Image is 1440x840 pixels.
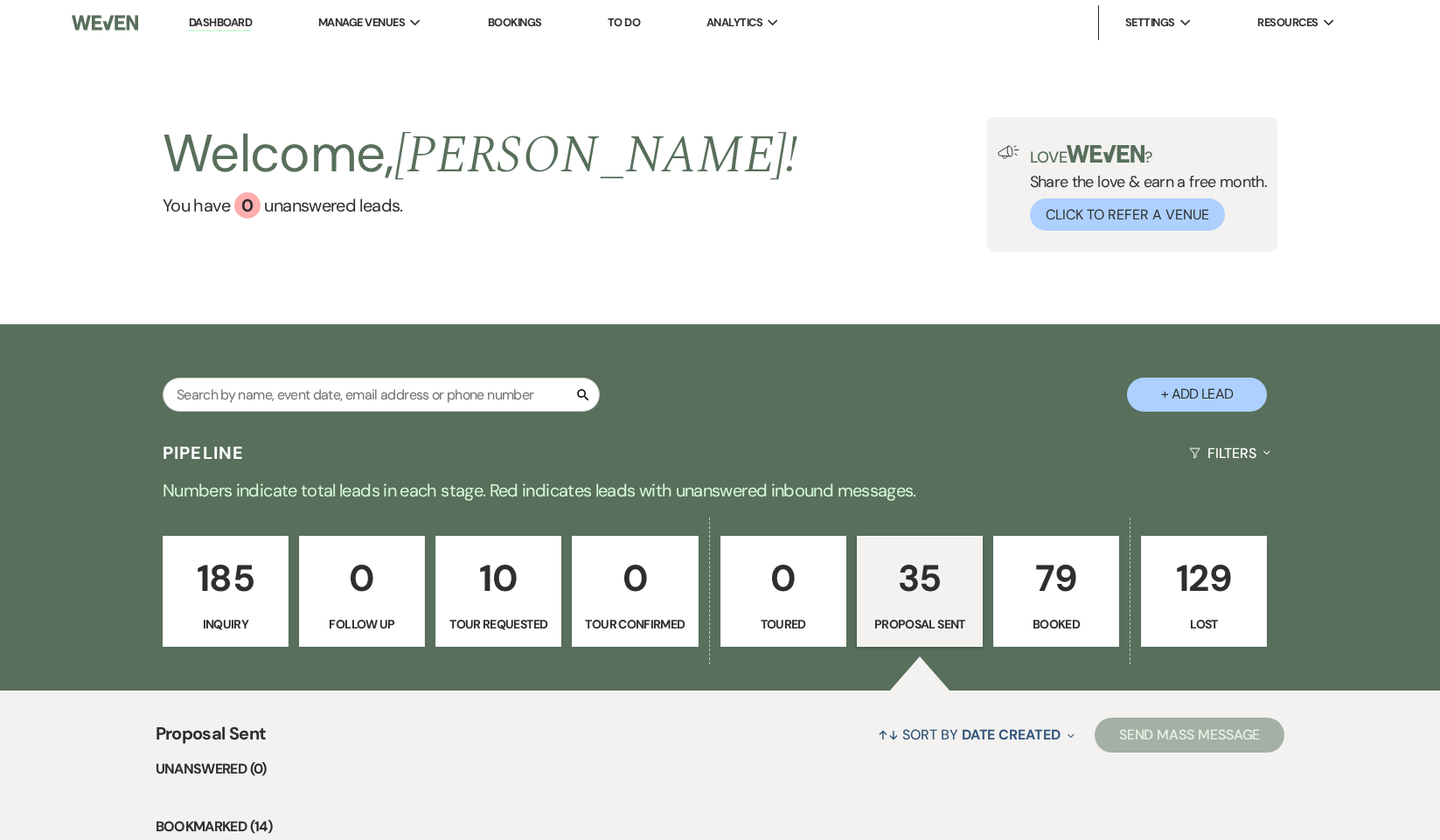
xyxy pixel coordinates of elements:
[732,614,835,634] p: Toured
[394,115,798,196] span: [PERSON_NAME] !
[1152,614,1256,634] p: Lost
[857,536,983,648] a: 35Proposal Sent
[962,725,1061,744] span: Date Created
[1257,14,1318,31] span: Resources
[310,614,414,634] p: Follow Up
[1030,145,1268,165] p: Love ?
[868,549,971,607] p: 35
[1125,14,1175,31] span: Settings
[174,549,277,607] p: 185
[435,536,561,648] a: 10Tour Requested
[91,476,1350,504] p: Numbers indicate total leads in each stage. Red indicates leads with unanswered inbound messages.
[1005,614,1108,634] p: Booked
[1095,718,1285,753] button: Send Mass Message
[1141,536,1267,648] a: 129Lost
[732,549,835,607] p: 0
[1182,430,1277,476] button: Filters
[998,145,1019,159] img: loud-speaker-illustration.svg
[234,192,261,219] div: 0
[1030,198,1225,231] button: Click to Refer a Venue
[871,712,1081,758] button: Sort By Date Created
[72,4,138,41] img: Weven Logo
[163,117,798,192] h2: Welcome,
[1067,145,1144,163] img: weven-logo-green.svg
[310,549,414,607] p: 0
[189,15,252,31] a: Dashboard
[993,536,1119,648] a: 79Booked
[318,14,405,31] span: Manage Venues
[1019,145,1268,231] div: Share the love & earn a free month.
[163,192,798,219] a: You have 0 unanswered leads.
[720,536,846,648] a: 0Toured
[299,536,425,648] a: 0Follow Up
[163,441,245,465] h3: Pipeline
[156,720,267,758] span: Proposal Sent
[583,614,686,634] p: Tour Confirmed
[447,614,550,634] p: Tour Requested
[488,15,542,30] a: Bookings
[156,816,1285,838] li: Bookmarked (14)
[706,14,762,31] span: Analytics
[878,725,899,744] span: ↑↓
[583,549,686,607] p: 0
[156,758,1285,781] li: Unanswered (0)
[868,614,971,634] p: Proposal Sent
[1005,549,1108,607] p: 79
[608,15,640,30] a: To Do
[447,549,550,607] p: 10
[163,378,600,412] input: Search by name, event date, email address or phone number
[174,614,277,634] p: Inquiry
[163,536,289,648] a: 185Inquiry
[1127,378,1267,412] button: + Add Lead
[572,536,698,648] a: 0Tour Confirmed
[1152,549,1256,607] p: 129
